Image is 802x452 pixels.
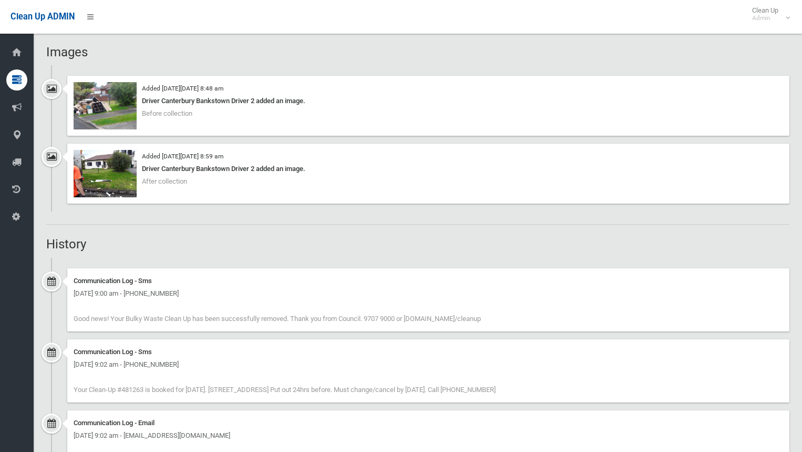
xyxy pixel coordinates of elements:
div: Communication Log - Sms [74,275,783,287]
div: Communication Log - Sms [74,346,783,358]
small: Added [DATE][DATE] 8:48 am [142,85,223,92]
span: Before collection [142,109,192,117]
small: Added [DATE][DATE] 8:59 am [142,153,223,160]
span: After collection [142,177,187,185]
div: Communication Log - Email [74,417,783,429]
div: [DATE] 9:02 am - [PHONE_NUMBER] [74,358,783,371]
div: [DATE] 9:02 am - [EMAIL_ADDRESS][DOMAIN_NAME] [74,429,783,442]
div: Driver Canterbury Bankstown Driver 2 added an image. [74,95,783,107]
h2: Images [46,45,789,59]
span: Clean Up [747,6,789,22]
img: 2025-09-0908.47.562944434746887184437.jpg [74,82,137,129]
span: Your Clean-Up #481263 is booked for [DATE]. [STREET_ADDRESS] Put out 24hrs before. Must change/ca... [74,386,496,394]
div: Driver Canterbury Bankstown Driver 2 added an image. [74,163,783,175]
span: Clean Up ADMIN [11,12,75,22]
span: Good news! Your Bulky Waste Clean Up has been successfully removed. Thank you from Council. 9707 ... [74,315,481,323]
img: 2025-09-0908.59.418251204302510179464.jpg [74,150,137,197]
small: Admin [752,14,778,22]
h2: History [46,237,789,251]
div: [DATE] 9:00 am - [PHONE_NUMBER] [74,287,783,300]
